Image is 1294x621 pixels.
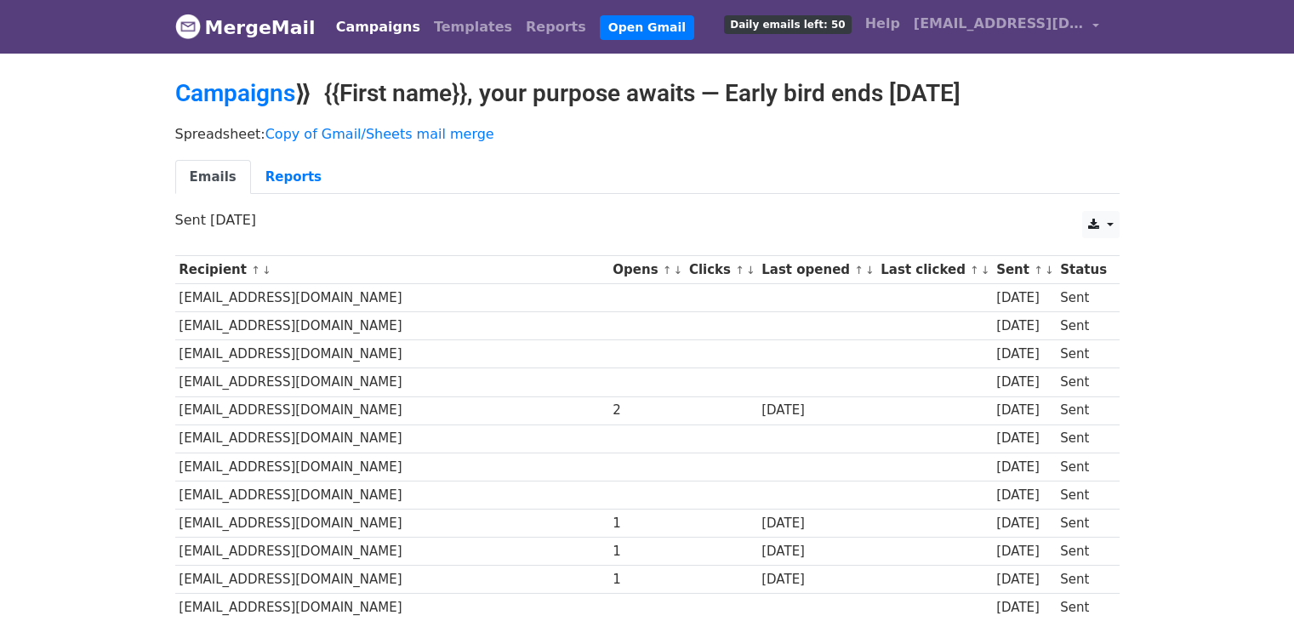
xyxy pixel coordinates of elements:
[1056,340,1110,368] td: Sent
[685,256,757,284] th: Clicks
[1056,481,1110,509] td: Sent
[251,160,336,195] a: Reports
[329,10,427,44] a: Campaigns
[996,542,1052,561] div: [DATE]
[761,401,872,420] div: [DATE]
[970,264,979,276] a: ↑
[1056,566,1110,594] td: Sent
[1056,284,1110,312] td: Sent
[175,312,609,340] td: [EMAIL_ADDRESS][DOMAIN_NAME]
[175,509,609,537] td: [EMAIL_ADDRESS][DOMAIN_NAME]
[175,79,1120,108] h2: ⟫ {{First name}}, your purpose awaits — Early bird ends [DATE]
[1056,368,1110,396] td: Sent
[427,10,519,44] a: Templates
[914,14,1084,34] span: [EMAIL_ADDRESS][DOMAIN_NAME]
[1056,396,1110,424] td: Sent
[175,368,609,396] td: [EMAIL_ADDRESS][DOMAIN_NAME]
[996,570,1052,590] div: [DATE]
[175,256,609,284] th: Recipient
[996,486,1052,505] div: [DATE]
[613,401,681,420] div: 2
[996,288,1052,308] div: [DATE]
[746,264,755,276] a: ↓
[1056,256,1110,284] th: Status
[251,264,260,276] a: ↑
[1056,538,1110,566] td: Sent
[865,264,875,276] a: ↓
[1045,264,1054,276] a: ↓
[996,345,1052,364] div: [DATE]
[996,458,1052,477] div: [DATE]
[724,15,851,34] span: Daily emails left: 50
[1056,312,1110,340] td: Sent
[996,598,1052,618] div: [DATE]
[877,256,993,284] th: Last clicked
[663,264,672,276] a: ↑
[613,542,681,561] div: 1
[996,429,1052,448] div: [DATE]
[1056,509,1110,537] td: Sent
[674,264,683,276] a: ↓
[175,566,609,594] td: [EMAIL_ADDRESS][DOMAIN_NAME]
[996,401,1052,420] div: [DATE]
[992,256,1056,284] th: Sent
[854,264,864,276] a: ↑
[175,396,609,424] td: [EMAIL_ADDRESS][DOMAIN_NAME]
[996,514,1052,533] div: [DATE]
[761,542,872,561] div: [DATE]
[1034,264,1043,276] a: ↑
[1056,453,1110,481] td: Sent
[175,538,609,566] td: [EMAIL_ADDRESS][DOMAIN_NAME]
[175,424,609,453] td: [EMAIL_ADDRESS][DOMAIN_NAME]
[262,264,271,276] a: ↓
[175,211,1120,229] p: Sent [DATE]
[761,570,872,590] div: [DATE]
[175,9,316,45] a: MergeMail
[600,15,694,40] a: Open Gmail
[613,514,681,533] div: 1
[175,125,1120,143] p: Spreadsheet:
[175,481,609,509] td: [EMAIL_ADDRESS][DOMAIN_NAME]
[996,316,1052,336] div: [DATE]
[175,284,609,312] td: [EMAIL_ADDRESS][DOMAIN_NAME]
[519,10,593,44] a: Reports
[175,160,251,195] a: Emails
[1056,424,1110,453] td: Sent
[265,126,494,142] a: Copy of Gmail/Sheets mail merge
[175,340,609,368] td: [EMAIL_ADDRESS][DOMAIN_NAME]
[717,7,858,41] a: Daily emails left: 50
[613,570,681,590] div: 1
[858,7,907,41] a: Help
[175,79,295,107] a: Campaigns
[981,264,990,276] a: ↓
[735,264,744,276] a: ↑
[907,7,1106,47] a: [EMAIL_ADDRESS][DOMAIN_NAME]
[761,514,872,533] div: [DATE]
[609,256,686,284] th: Opens
[996,373,1052,392] div: [DATE]
[175,14,201,39] img: MergeMail logo
[175,453,609,481] td: [EMAIL_ADDRESS][DOMAIN_NAME]
[757,256,876,284] th: Last opened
